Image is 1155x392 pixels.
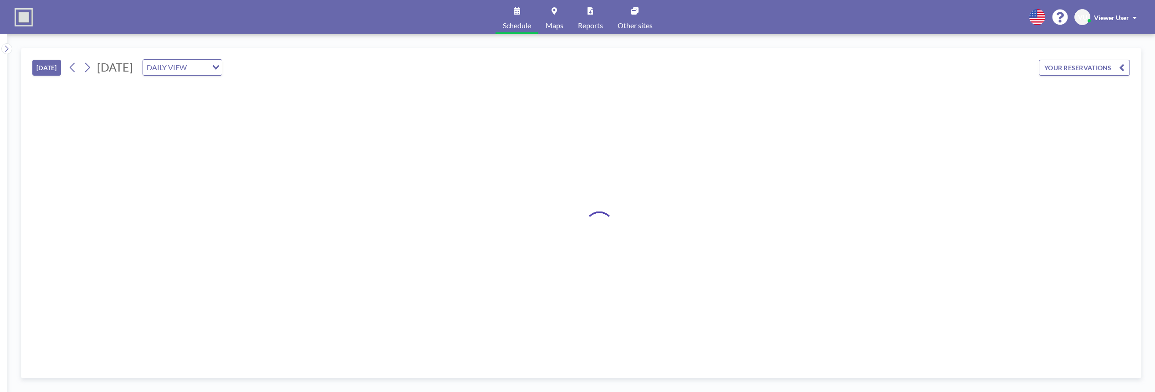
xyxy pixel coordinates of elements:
[189,62,207,73] input: Search for option
[97,60,133,74] span: [DATE]
[32,60,61,76] button: [DATE]
[15,8,33,26] img: organization-logo
[1039,60,1130,76] button: YOUR RESERVATIONS
[503,22,531,29] span: Schedule
[578,22,603,29] span: Reports
[1094,14,1129,21] span: Viewer User
[1078,13,1087,21] span: VU
[546,22,563,29] span: Maps
[618,22,653,29] span: Other sites
[143,60,222,75] div: Search for option
[145,62,189,73] span: DAILY VIEW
